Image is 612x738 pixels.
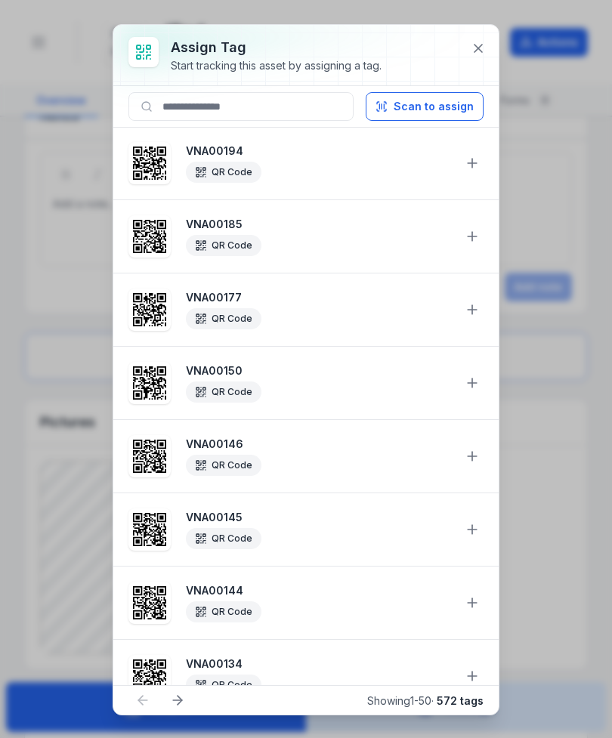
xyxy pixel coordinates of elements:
div: QR Code [186,235,261,256]
strong: VNA00150 [186,363,452,378]
div: QR Code [186,601,261,622]
div: QR Code [186,675,261,696]
span: Showing 1 - 50 · [367,694,484,707]
h3: Assign tag [171,37,382,58]
strong: VNA00145 [186,510,452,525]
strong: VNA00144 [186,583,452,598]
div: QR Code [186,162,261,183]
div: QR Code [186,381,261,403]
div: QR Code [186,528,261,549]
strong: VNA00134 [186,656,452,672]
div: QR Code [186,308,261,329]
strong: VNA00177 [186,290,452,305]
strong: VNA00146 [186,437,452,452]
strong: 572 tags [437,694,484,707]
button: Scan to assign [366,92,484,121]
strong: VNA00185 [186,217,452,232]
div: Start tracking this asset by assigning a tag. [171,58,382,73]
div: QR Code [186,455,261,476]
strong: VNA00194 [186,144,452,159]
